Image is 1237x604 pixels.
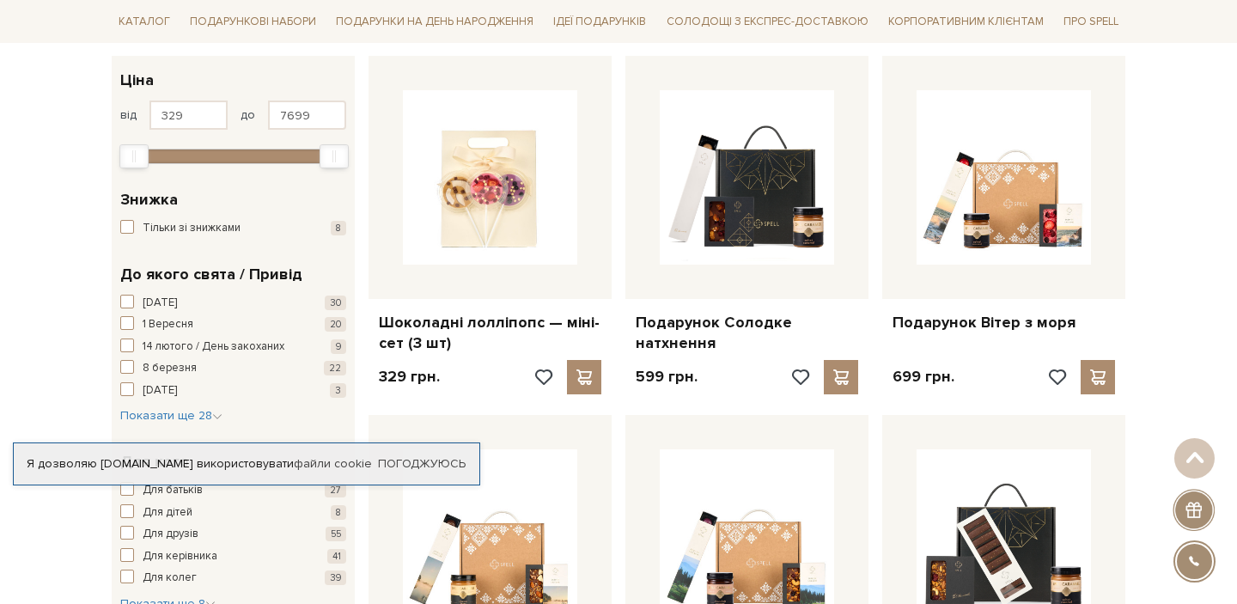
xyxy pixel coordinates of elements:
span: 1 Вересня [143,316,193,333]
a: Корпоративним клієнтам [881,9,1051,35]
span: Для дітей [143,504,192,522]
span: Ціна [120,69,154,92]
input: Ціна [149,101,228,130]
span: [DATE] [143,382,177,400]
a: Каталог [112,9,177,35]
a: Подарунки на День народження [329,9,540,35]
a: Ідеї подарунків [546,9,653,35]
button: 14 лютого / День закоханих 9 [120,339,346,356]
span: 20 [325,317,346,332]
span: Для керівника [143,548,217,565]
button: Для дітей 8 [120,504,346,522]
span: Для батьків [143,482,203,499]
span: 8 [331,505,346,520]
button: Для колег 39 [120,570,346,587]
a: Про Spell [1057,9,1125,35]
span: 8 березня [143,360,197,377]
span: До якого свята / Привід [120,263,302,286]
span: 3 [330,383,346,398]
div: Я дозволяю [DOMAIN_NAME] використовувати [14,456,479,472]
span: 9 [331,339,346,354]
a: файли cookie [294,456,372,471]
button: Показати ще 28 [120,407,222,424]
button: Для друзів 55 [120,526,346,543]
div: Max [320,144,349,168]
button: Для батьків 27 [120,482,346,499]
a: Подарунок Солодке натхнення [636,313,858,353]
a: Подарунок Вітер з моря [893,313,1115,333]
p: 699 грн. [893,367,954,387]
a: Солодощі з експрес-доставкою [660,7,875,36]
button: 8 березня 22 [120,360,346,377]
span: 41 [327,549,346,564]
span: 30 [325,296,346,310]
a: Шоколадні лолліпопс — міні-сет (3 шт) [379,313,601,353]
span: 22 [324,361,346,375]
span: Показати ще 28 [120,408,222,423]
span: від [120,107,137,123]
input: Ціна [268,101,346,130]
span: 39 [325,570,346,585]
span: Знижка [120,188,178,211]
button: [DATE] 30 [120,295,346,312]
div: Min [119,144,149,168]
p: 329 грн. [379,367,440,387]
span: до [241,107,255,123]
span: 14 лютого / День закоханих [143,339,284,356]
span: Для колег [143,570,197,587]
p: 599 грн. [636,367,698,387]
span: 27 [325,483,346,497]
button: [DATE] 3 [120,382,346,400]
span: Тільки зі знижками [143,220,241,237]
span: 8 [331,221,346,235]
a: Подарункові набори [183,9,323,35]
span: 55 [326,527,346,541]
button: 1 Вересня 20 [120,316,346,333]
span: Для друзів [143,526,198,543]
button: Тільки зі знижками 8 [120,220,346,237]
span: [DATE] [143,295,177,312]
button: Для керівника 41 [120,548,346,565]
a: Погоджуюсь [378,456,466,472]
